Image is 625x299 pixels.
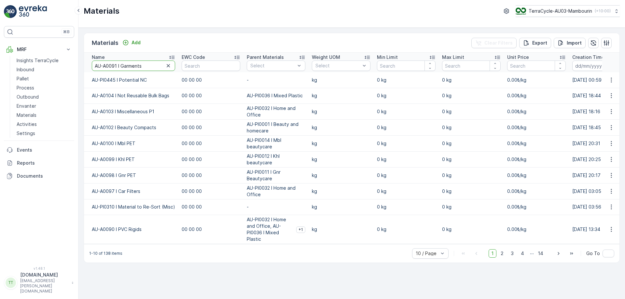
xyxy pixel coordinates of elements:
[182,54,205,61] p: EWC Code
[247,204,305,210] p: -
[315,62,360,69] p: Select
[84,88,178,103] td: AU-A0104 I Not Reusable Bulk Bags
[178,199,243,215] td: 00 00 00
[178,151,243,167] td: 00 00 00
[17,94,39,100] p: Outbound
[178,103,243,119] td: 00 00 00
[442,140,501,147] p: 0 kg
[377,54,398,61] p: Min Limit
[247,216,294,242] p: AU-PI0032 I Home and Office, AU-PI0036 I Mixed Plastic
[498,249,507,258] span: 2
[377,108,436,115] p: 0 kg
[84,6,119,16] p: Materials
[247,185,305,198] p: AU-PI0032 I Home and Office
[6,278,16,288] div: TT
[442,204,501,210] p: 0 kg
[442,156,501,163] p: 0 kg
[309,119,374,135] td: kg
[442,92,501,99] p: 0 kg
[554,38,586,48] button: Import
[178,88,243,103] td: 00 00 00
[84,183,178,199] td: AU-A0097 I Car Filters
[14,102,74,111] a: Envanter
[519,38,551,48] button: Export
[250,62,295,69] p: Select
[4,156,74,170] a: Reports
[309,135,374,151] td: kg
[4,272,74,294] button: TT[DOMAIN_NAME][EMAIL_ADDRESS][PERSON_NAME][DOMAIN_NAME]
[84,135,178,151] td: AU-A0100 I Mbl PET
[309,72,374,88] td: kg
[17,46,61,53] p: MRF
[518,249,527,258] span: 4
[442,226,501,233] p: 0 kg
[567,40,582,46] p: Import
[377,77,436,83] p: 0 kg
[4,5,17,18] img: logo
[312,54,340,61] p: Weight UOM
[377,92,436,99] p: 0 kg
[507,156,526,162] span: 0.00₺/kg
[4,266,74,270] span: v 1.48.1
[516,5,620,17] button: TerraCycle-AU03-Mambourin(+10:00)
[442,54,464,61] p: Max Limit
[507,61,566,71] input: Search
[178,215,243,244] td: 00 00 00
[442,77,501,83] p: 0 kg
[586,250,600,257] span: Go To
[17,112,36,118] p: Materials
[4,43,74,56] button: MRF
[535,249,546,258] span: 14
[595,8,611,14] p: ( +10:00 )
[89,251,122,256] p: 1-10 of 138 items
[507,141,526,146] span: 0.00₺/kg
[507,172,526,178] span: 0.00₺/kg
[17,173,72,179] p: Documents
[20,278,68,294] p: [EMAIL_ADDRESS][PERSON_NAME][DOMAIN_NAME]
[14,120,74,129] a: Activities
[14,56,74,65] a: Insights TerraCycle
[471,38,517,48] button: Clear Filters
[442,124,501,131] p: 0 kg
[532,40,547,46] p: Export
[84,151,178,167] td: AU-A0099 I Khl PET
[247,121,305,134] p: AU-PI0001 I Beauty and homecare
[508,249,517,258] span: 3
[309,199,374,215] td: kg
[530,249,534,258] p: ...
[484,40,513,46] p: Clear Filters
[84,119,178,135] td: AU-A0102 I Beauty Compacts
[377,226,436,233] p: 0 kg
[17,121,37,128] p: Activities
[120,39,143,47] button: Add
[377,124,436,131] p: 0 kg
[84,167,178,183] td: AU-A0098 I Gnr PET
[178,72,243,88] td: 00 00 00
[84,72,178,88] td: AU-PI0445 I Potential NC
[377,172,436,179] p: 0 kg
[309,88,374,103] td: kg
[178,135,243,151] td: 00 00 00
[516,7,526,15] img: image_D6FFc8H.png
[63,29,70,34] p: ⌘B
[507,54,529,61] p: Unit Price
[247,105,305,118] p: AU-PI0032 I Home and Office
[4,170,74,183] a: Documents
[507,109,526,114] span: 0.00₺/kg
[572,61,617,71] input: dd/mm/yyyy
[247,54,284,61] p: Parent Materials
[14,129,74,138] a: Settings
[17,66,34,73] p: Inbound
[309,167,374,183] td: kg
[507,125,526,130] span: 0.00₺/kg
[17,57,59,64] p: Insights TerraCycle
[17,130,35,137] p: Settings
[442,172,501,179] p: 0 kg
[507,226,526,232] span: 0.00₺/kg
[377,140,436,147] p: 0 kg
[247,153,305,166] p: AU-PI0012 I Khl beautycare
[442,61,501,71] input: Search
[14,65,74,74] a: Inbound
[529,8,592,14] p: TerraCycle-AU03-Mambourin
[507,204,526,210] span: 0.00₺/kg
